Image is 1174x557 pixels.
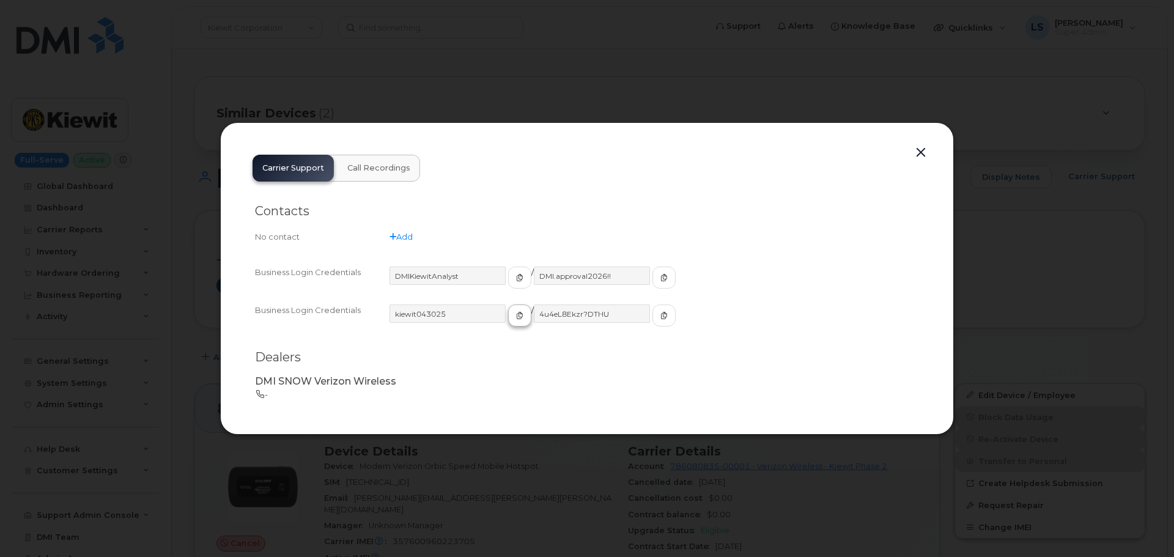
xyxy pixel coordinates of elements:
[652,304,676,326] button: copy to clipboard
[255,304,389,338] div: Business Login Credentials
[255,204,919,219] h2: Contacts
[255,231,389,243] div: No contact
[389,232,413,242] a: Add
[389,267,919,300] div: /
[347,163,410,173] span: Call Recordings
[255,350,919,365] h2: Dealers
[255,389,919,400] p: -
[508,267,531,289] button: copy to clipboard
[255,267,389,300] div: Business Login Credentials
[508,304,531,326] button: copy to clipboard
[255,375,919,389] p: DMI SNOW Verizon Wireless
[389,304,919,338] div: /
[652,267,676,289] button: copy to clipboard
[1121,504,1165,548] iframe: Messenger Launcher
